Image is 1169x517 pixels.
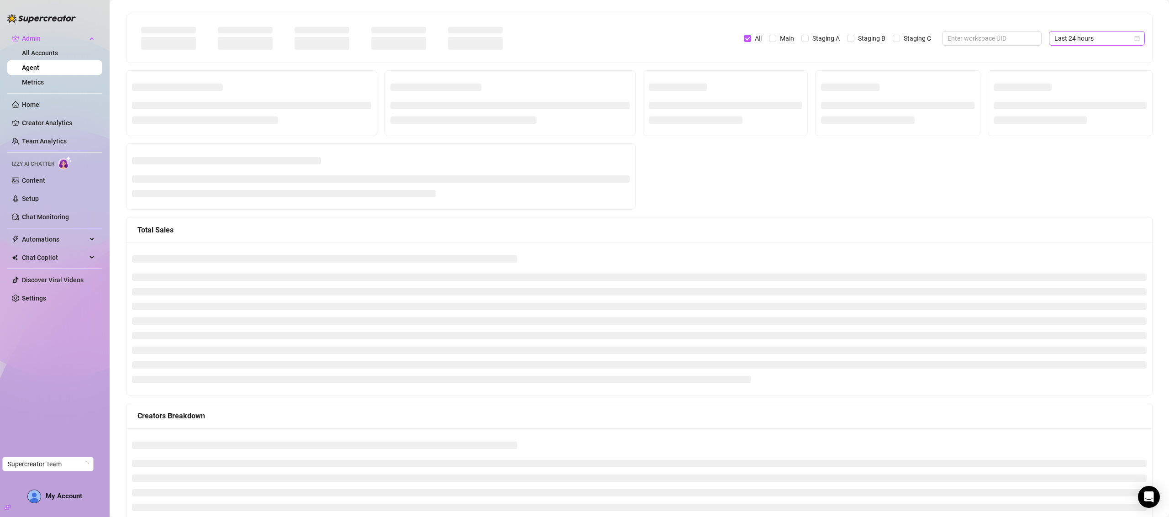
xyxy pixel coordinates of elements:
div: Total Sales [137,224,1141,236]
span: crown [12,35,19,42]
a: Discover Viral Videos [22,276,84,284]
div: Creators Breakdown [137,410,1141,422]
a: Agent [22,64,39,71]
a: Content [22,177,45,184]
span: Last 24 hours [1054,32,1139,45]
a: Setup [22,195,39,202]
span: Chat Copilot [22,250,87,265]
span: All [751,33,765,43]
span: calendar [1134,36,1140,41]
img: AI Chatter [58,156,72,169]
span: Staging A [809,33,843,43]
span: My Account [46,492,82,500]
div: Open Intercom Messenger [1138,486,1160,508]
a: Settings [22,295,46,302]
img: Chat Copilot [12,254,18,261]
input: Enter workspace UID [948,33,1029,43]
span: Staging B [854,33,889,43]
span: Staging C [900,33,935,43]
a: Team Analytics [22,137,67,145]
span: Main [776,33,798,43]
span: Izzy AI Chatter [12,160,54,169]
a: All Accounts [22,49,58,57]
a: Creator Analytics [22,116,95,130]
img: AD_cMMTxCeTpmN1d5MnKJ1j-_uXZCpTKapSSqNGg4PyXtR_tCW7gZXTNmFz2tpVv9LSyNV7ff1CaS4f4q0HLYKULQOwoM5GQR... [28,490,41,503]
span: thunderbolt [12,236,19,243]
img: logo-BBDzfeDw.svg [7,14,76,23]
a: Chat Monitoring [22,213,69,221]
span: Automations [22,232,87,247]
a: Home [22,101,39,108]
span: build [5,504,11,511]
a: Metrics [22,79,44,86]
span: loading [83,461,89,467]
span: Admin [22,31,87,46]
span: Supercreator Team [8,457,88,471]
